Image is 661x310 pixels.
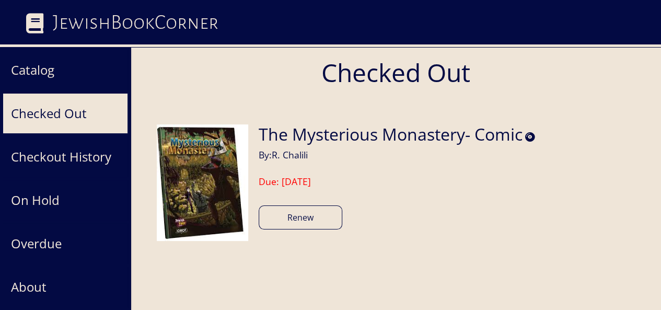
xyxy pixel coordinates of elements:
h1: Checked Out [131,47,661,98]
h2: The Mysterious Monastery- Comic [259,124,523,144]
h6: By: R. Chalili [259,147,535,160]
h6: Due: [DATE] [259,176,535,187]
img: media [157,124,248,241]
button: Renew [259,205,342,229]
